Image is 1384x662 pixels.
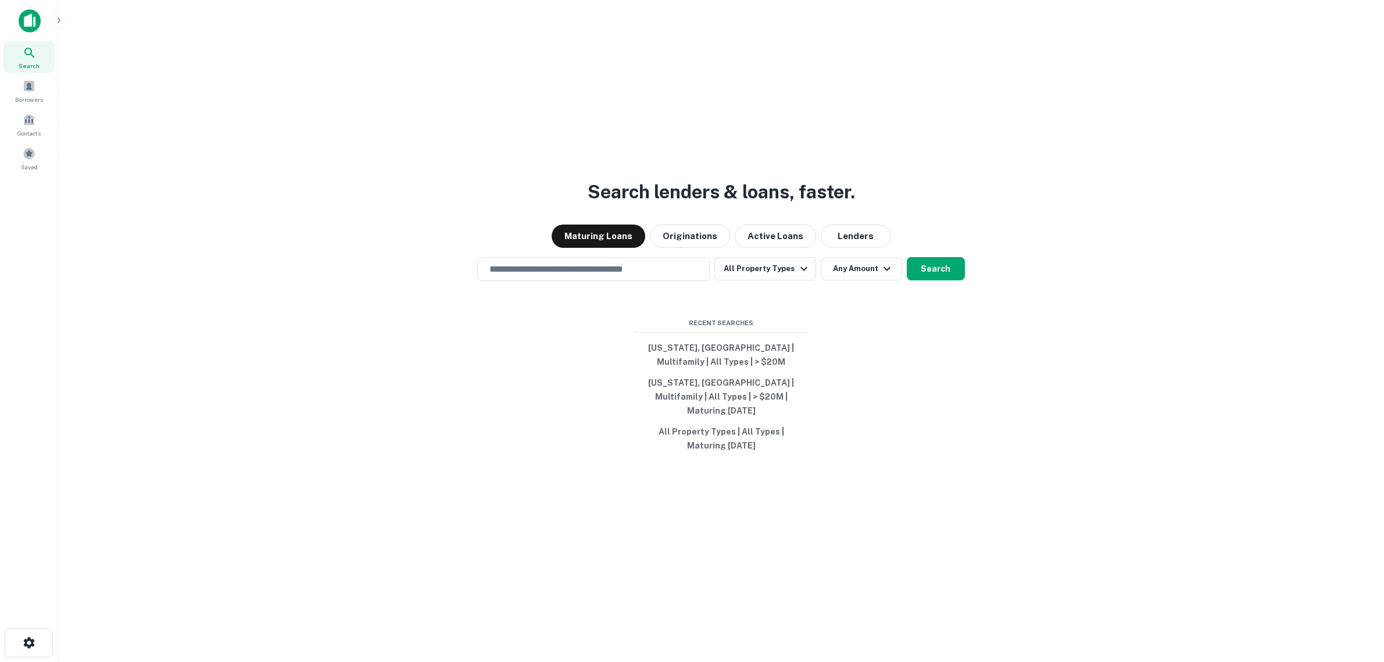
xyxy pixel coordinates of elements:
[634,337,809,372] button: [US_STATE], [GEOGRAPHIC_DATA] | Multifamily | All Types | > $20M
[552,225,645,248] button: Maturing Loans
[588,178,855,206] h3: Search lenders & loans, faster.
[3,75,55,106] a: Borrowers
[1326,569,1384,625] iframe: Chat Widget
[650,225,730,248] button: Originations
[821,225,891,248] button: Lenders
[634,421,809,456] button: All Property Types | All Types | Maturing [DATE]
[19,9,41,33] img: capitalize-icon.png
[735,225,816,248] button: Active Loans
[3,143,55,174] a: Saved
[19,61,40,70] span: Search
[17,129,41,138] span: Contacts
[15,95,43,104] span: Borrowers
[3,109,55,140] a: Contacts
[714,257,816,280] button: All Property Types
[21,162,38,172] span: Saved
[634,318,809,328] span: Recent Searches
[3,41,55,73] a: Search
[634,372,809,421] button: [US_STATE], [GEOGRAPHIC_DATA] | Multifamily | All Types | > $20M | Maturing [DATE]
[907,257,965,280] button: Search
[821,257,902,280] button: Any Amount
